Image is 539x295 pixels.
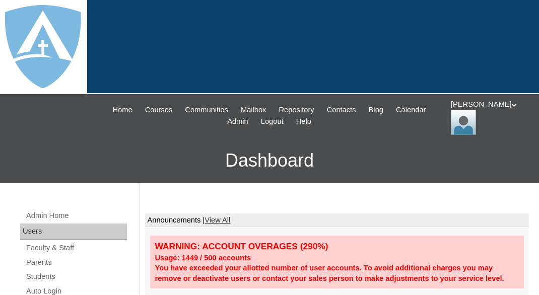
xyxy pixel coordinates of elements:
a: Parents [25,256,127,269]
a: Admin Home [25,209,127,222]
span: Logout [261,116,284,127]
div: [PERSON_NAME] [451,99,529,135]
div: WARNING: ACCOUNT OVERAGES (290%) [155,241,519,252]
span: Courses [145,104,173,116]
a: Faculty & Staff [25,242,127,254]
a: Mailbox [236,104,272,116]
img: logo-white.png [5,5,81,88]
a: Admin [222,116,253,127]
a: Courses [140,104,178,116]
span: Mailbox [241,104,266,116]
span: Repository [279,104,314,116]
a: Help [291,116,316,127]
span: Blog [369,104,383,116]
span: Contacts [327,104,356,116]
a: View All [205,216,230,224]
div: Users [20,224,127,240]
a: Blog [364,104,388,116]
a: Communities [180,104,233,116]
a: Repository [274,104,319,116]
a: Calendar [391,104,431,116]
a: Contacts [322,104,361,116]
h3: Dashboard [5,138,534,183]
span: Calendar [396,104,426,116]
span: Help [296,116,311,127]
td: Announcements | [145,213,529,228]
span: Communities [185,104,228,116]
a: Logout [256,116,289,127]
span: Admin [227,116,248,127]
a: Students [25,270,127,283]
a: Home [107,104,137,116]
img: Thomas Lambert [451,110,476,135]
div: You have exceeded your allotted number of user accounts. To avoid additional charges you may remo... [155,263,519,283]
strong: Usage: 1449 / 500 accounts [155,254,251,262]
span: Home [112,104,132,116]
